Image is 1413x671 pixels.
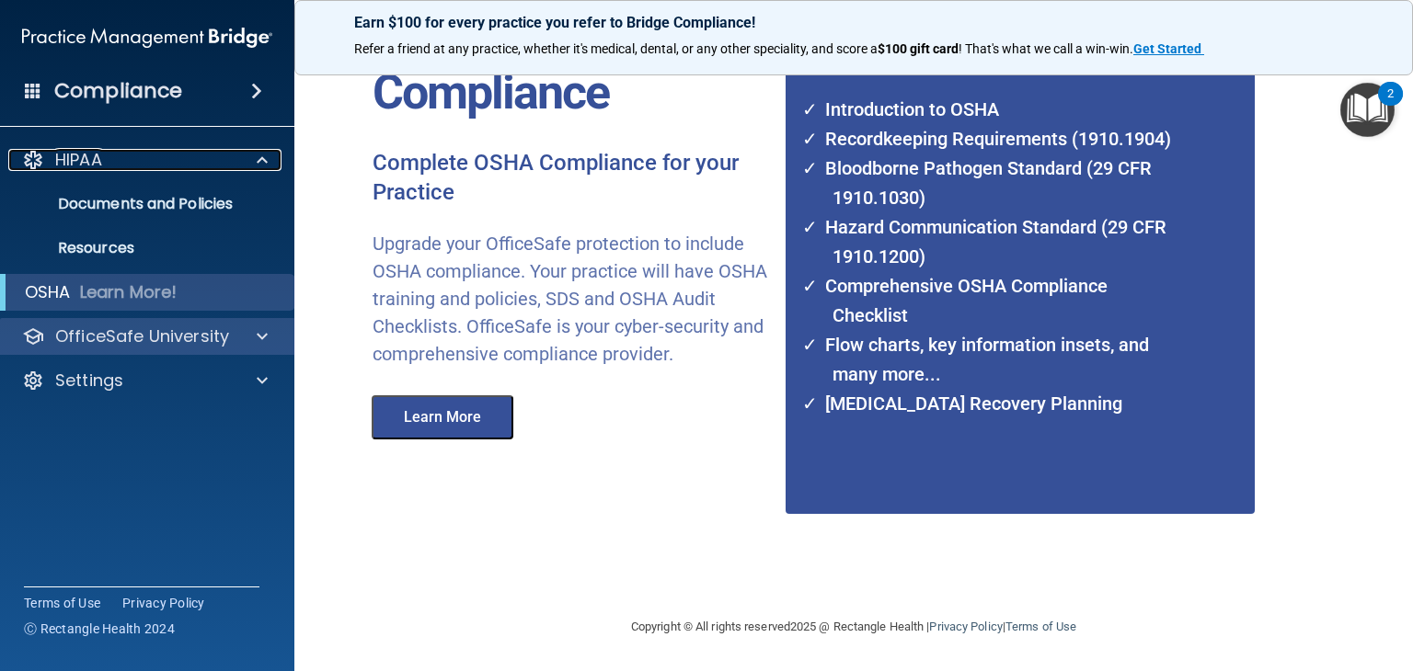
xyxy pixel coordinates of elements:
[814,212,1182,271] li: Hazard Communication Standard (29 CFR 1910.1200)
[1133,41,1204,56] a: Get Started
[959,41,1133,56] span: ! That's what we call a win-win.
[1387,94,1394,118] div: 2
[55,325,229,347] p: OfficeSafe University
[24,620,175,638] span: Ⓒ Rectangle Health 2024
[814,95,1182,124] li: Introduction to OSHA
[54,78,182,104] h4: Compliance
[1005,620,1076,633] a: Terms of Use
[122,594,205,612] a: Privacy Policy
[373,149,772,208] p: Complete OSHA Compliance for your Practice
[814,330,1182,389] li: Flow charts, key information insets, and many more...
[24,594,100,612] a: Terms of Use
[372,395,513,439] button: Learn More
[22,325,268,347] a: OfficeSafe University
[80,281,178,303] p: Learn More!
[22,149,268,171] a: HIPAA
[354,14,1353,31] p: Earn $100 for every practice you refer to Bridge Compliance!
[929,620,1002,633] a: Privacy Policy
[22,370,268,392] a: Settings
[12,239,263,257] p: Resources
[354,41,878,56] span: Refer a friend at any practice, whether it's medical, dental, or any other speciality, and score a
[359,411,532,425] a: Learn More
[878,41,959,56] strong: $100 gift card
[814,154,1182,212] li: Bloodborne Pathogen Standard (29 CFR 1910.1030)
[55,149,102,171] p: HIPAA
[518,597,1189,656] div: Copyright © All rights reserved 2025 @ Rectangle Health | |
[12,195,263,213] p: Documents and Policies
[814,389,1182,418] li: [MEDICAL_DATA] Recovery Planning
[814,271,1182,330] li: Comprehensive OSHA Compliance Checklist
[1133,41,1201,56] strong: Get Started
[1340,83,1395,137] button: Open Resource Center, 2 new notifications
[373,230,772,368] p: Upgrade your OfficeSafe protection to include OSHA compliance. Your practice will have OSHA train...
[55,370,123,392] p: Settings
[373,13,772,119] p: OfficeSafe™ OSHA Compliance
[814,124,1182,154] li: Recordkeeping Requirements (1910.1904)
[22,19,272,56] img: PMB logo
[25,281,71,303] p: OSHA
